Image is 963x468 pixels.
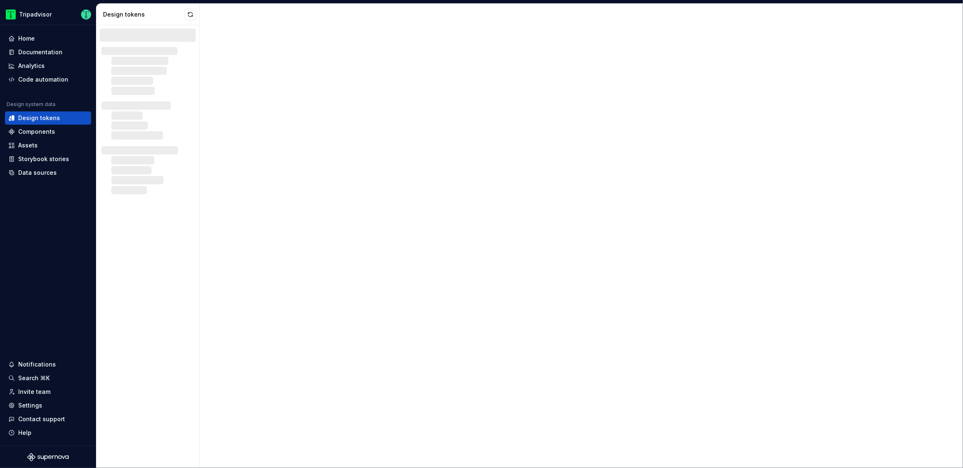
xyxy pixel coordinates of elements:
img: 0ed0e8b8-9446-497d-bad0-376821b19aa5.png [6,10,16,19]
div: Design system data [7,101,55,108]
a: Components [5,125,91,138]
div: Home [18,34,35,43]
button: Contact support [5,413,91,426]
div: Contact support [18,415,65,423]
div: Components [18,128,55,136]
button: TripadvisorThomas Dittmer [2,5,94,23]
div: Code automation [18,75,68,84]
div: Analytics [18,62,45,70]
div: Search ⌘K [18,374,50,382]
a: Code automation [5,73,91,86]
div: Notifications [18,360,56,369]
div: Tripadvisor [19,10,52,19]
div: Invite team [18,388,50,396]
button: Search ⌘K [5,372,91,385]
a: Data sources [5,166,91,179]
div: Design tokens [18,114,60,122]
div: Help [18,429,31,437]
img: Thomas Dittmer [81,10,91,19]
div: Documentation [18,48,62,56]
a: Documentation [5,46,91,59]
a: Analytics [5,59,91,72]
div: Assets [18,141,38,150]
button: Notifications [5,358,91,371]
a: Design tokens [5,111,91,125]
a: Settings [5,399,91,412]
a: Home [5,32,91,45]
a: Invite team [5,385,91,398]
a: Storybook stories [5,152,91,166]
button: Help [5,426,91,439]
svg: Supernova Logo [27,453,69,461]
div: Storybook stories [18,155,69,163]
div: Design tokens [103,10,185,19]
div: Settings [18,401,42,410]
div: Data sources [18,169,57,177]
a: Assets [5,139,91,152]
